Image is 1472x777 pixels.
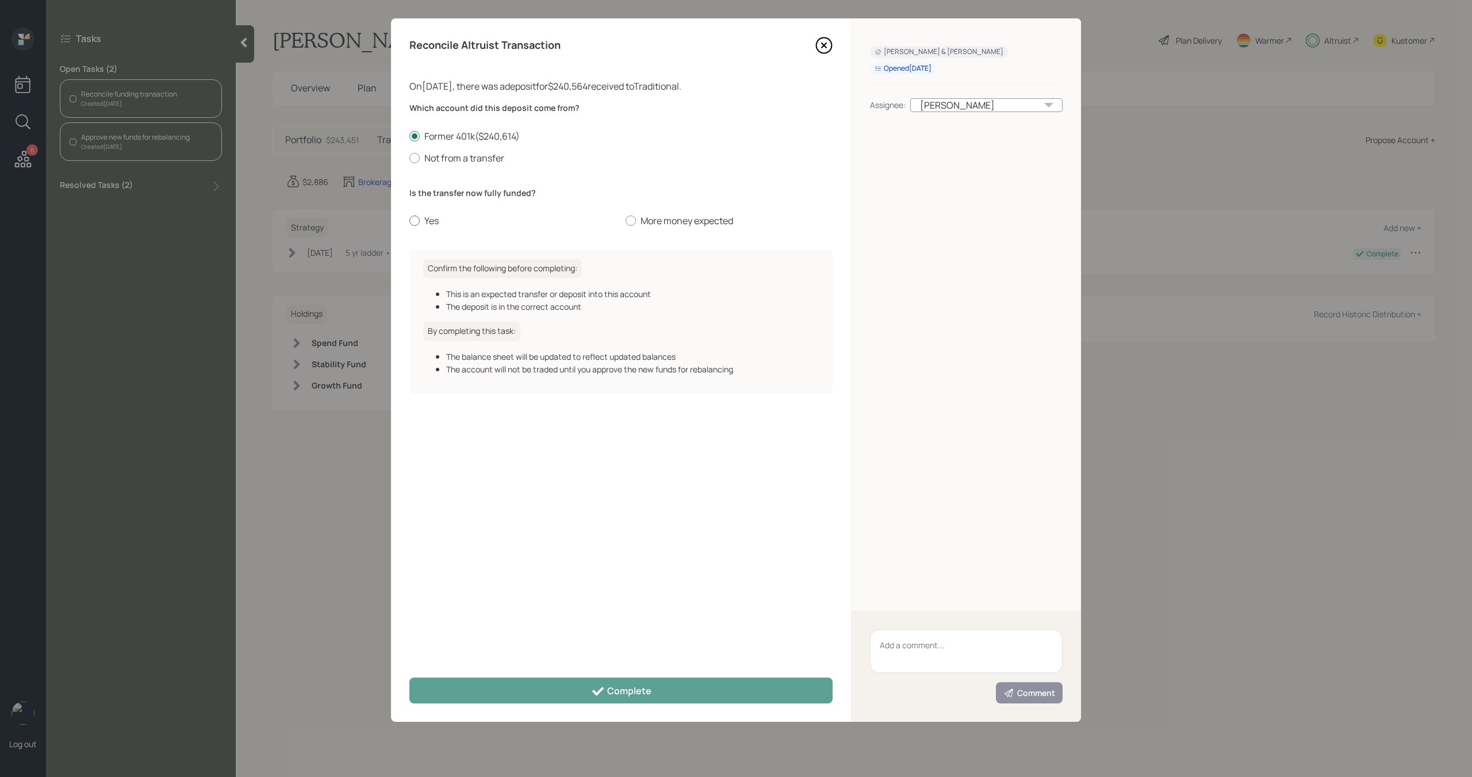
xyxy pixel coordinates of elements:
[1003,687,1055,699] div: Comment
[875,64,931,74] div: Opened [DATE]
[626,214,833,227] label: More money expected
[409,678,833,703] button: Complete
[409,130,833,143] label: Former 401k ( $240,614 )
[423,259,582,278] h6: Confirm the following before completing:
[409,187,833,199] label: Is the transfer now fully funded?
[910,98,1063,112] div: [PERSON_NAME]
[446,363,819,375] div: The account will not be traded until you approve the new funds for rebalancing
[409,152,833,164] label: Not from a transfer
[875,47,1003,57] div: [PERSON_NAME] & [PERSON_NAME]
[870,99,906,111] div: Assignee:
[591,684,651,698] div: Complete
[423,322,520,341] h6: By completing this task:
[409,102,833,114] label: Which account did this deposit come from?
[446,301,819,313] div: The deposit is in the correct account
[409,214,616,227] label: Yes
[446,288,819,300] div: This is an expected transfer or deposit into this account
[446,351,819,363] div: The balance sheet will be updated to reflect updated balances
[409,39,561,52] h4: Reconcile Altruist Transaction
[409,79,833,93] div: On [DATE] , there was a deposit for $240,564 received to Traditional .
[996,682,1063,703] button: Comment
